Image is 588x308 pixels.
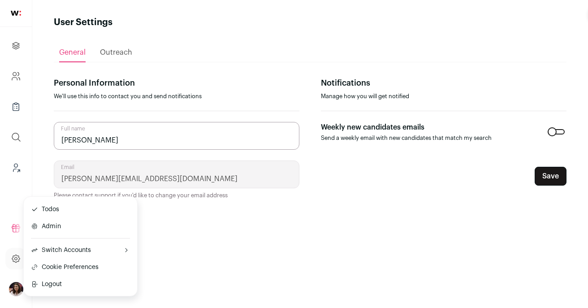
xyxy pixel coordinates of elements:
[31,222,130,231] button: Admin
[535,167,566,186] button: Save
[31,204,130,215] button: Todos
[54,16,112,29] h1: User Settings
[31,280,130,289] button: Logout
[54,161,299,188] input: Email
[54,93,299,100] p: We'll use this info to contact you and send notifications
[321,134,492,142] p: Send a weekly email with new candidates that match my search
[5,96,26,117] a: Company Lists
[54,192,299,199] p: Please contact support if you'd like to change your email address
[31,246,91,255] span: Switch Accounts
[5,65,26,87] a: Company and ATS Settings
[321,122,492,133] p: Weekly new candidates emails
[5,35,26,56] a: Projects
[54,122,299,150] input: Full name
[9,282,23,296] button: Open dropdown
[31,262,130,273] a: Cookie Preferences
[100,49,132,56] span: Outreach
[321,93,566,100] p: Manage how you will get notified
[54,77,299,89] p: Personal Information
[9,282,23,296] img: 13179837-medium_jpg
[59,49,86,56] span: General
[31,246,130,255] button: Open dropdown
[11,11,21,16] img: wellfound-shorthand-0d5821cbd27db2630d0214b213865d53afaa358527fdda9d0ea32b1df1b89c2c.svg
[5,157,26,178] a: Leads (Backoffice)
[100,43,132,61] a: Outreach
[321,77,566,89] p: Notifications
